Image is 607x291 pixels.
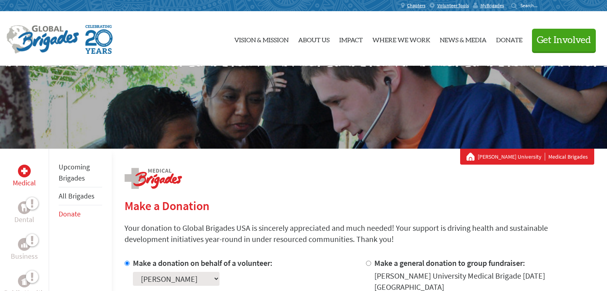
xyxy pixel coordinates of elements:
[407,2,425,9] span: Chapters
[520,2,543,8] input: Search...
[298,18,330,59] a: About Us
[125,222,594,245] p: Your donation to Global Brigades USA is sincerely appreciated and much needed! Your support is dr...
[339,18,363,59] a: Impact
[13,177,36,189] p: Medical
[480,2,504,9] span: MyBrigades
[537,35,591,45] span: Get Involved
[18,165,31,177] div: Medical
[59,205,102,223] li: Donate
[125,199,594,213] h2: Make a Donation
[13,165,36,189] a: MedicalMedical
[374,258,525,268] label: Make a general donation to group fundraiser:
[85,25,113,54] img: Global Brigades Celebrating 20 Years
[467,153,588,161] div: Medical Brigades
[21,241,28,248] img: Business
[14,214,34,225] p: Dental
[59,187,102,205] li: All Brigades
[11,238,38,262] a: BusinessBusiness
[372,18,430,59] a: Where We Work
[14,201,34,225] a: DentalDental
[21,277,28,285] img: Public Health
[532,29,596,51] button: Get Involved
[440,18,486,59] a: News & Media
[234,18,289,59] a: Vision & Mission
[18,275,31,287] div: Public Health
[437,2,469,9] span: Volunteer Tools
[21,204,28,211] img: Dental
[478,153,545,161] a: [PERSON_NAME] University
[496,18,522,59] a: Donate
[18,201,31,214] div: Dental
[59,209,81,218] a: Donate
[59,191,95,201] a: All Brigades
[59,162,90,183] a: Upcoming Brigades
[133,258,273,268] label: Make a donation on behalf of a volunteer:
[125,168,182,189] img: logo-medical.png
[21,168,28,174] img: Medical
[6,25,79,54] img: Global Brigades Logo
[11,251,38,262] p: Business
[18,238,31,251] div: Business
[59,158,102,187] li: Upcoming Brigades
